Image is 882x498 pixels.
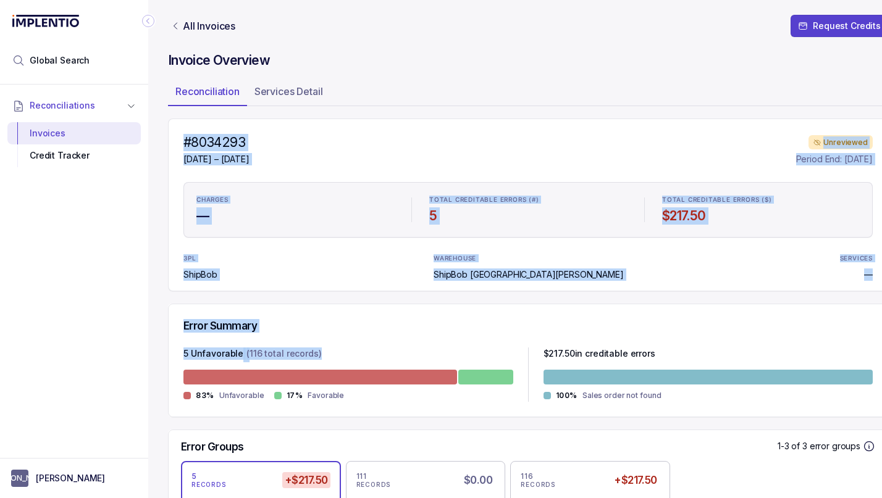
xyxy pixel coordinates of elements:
p: 17% [287,391,303,400]
p: Unfavorable [219,389,264,402]
h5: +$217.50 [282,472,330,488]
span: Reconciliations [30,99,95,112]
p: [DATE] – [DATE] [183,153,250,165]
p: RECORDS [521,481,555,489]
button: User initials[PERSON_NAME] [11,470,137,487]
div: Credit Tracker [17,144,131,167]
h5: Error Summary [183,319,257,333]
p: 1-3 of 3 [778,440,810,452]
p: Favorable [308,389,344,402]
p: [PERSON_NAME] [36,472,105,484]
ul: Statistic Highlights [183,182,873,238]
h5: Error Groups [181,440,244,454]
li: Statistic CHARGES [189,188,401,232]
h4: #8034293 [183,134,250,151]
p: (116 total records) [246,347,321,362]
a: Link All Invoices [168,20,238,32]
h5: $0.00 [461,472,495,488]
p: ShipBob [183,268,217,281]
h4: — [196,207,394,225]
p: WAREHOUSE [434,255,476,262]
span: User initials [11,470,28,487]
p: Services Detail [254,84,323,99]
h4: $217.50 [662,207,860,225]
div: Invoices [17,122,131,144]
p: — [864,268,873,281]
p: RECORDS [356,481,391,489]
p: 116 [521,471,533,481]
h4: 5 [429,207,627,225]
p: 5 [191,471,197,481]
p: Period End: [DATE] [796,153,873,165]
li: Statistic TOTAL CREDITABLE ERRORS ($) [655,188,867,232]
p: 111 [356,471,367,481]
p: 5 Unfavorable [183,347,243,362]
p: SERVICES [840,255,873,262]
p: 100% [556,391,577,400]
p: CHARGES [196,196,229,204]
p: Reconciliation [175,84,240,99]
div: Reconciliations [7,120,141,170]
div: Unreviewed [808,135,873,150]
p: error groups [810,440,860,452]
h5: +$217.50 [611,472,660,488]
p: $ 217.50 in creditable errors [544,347,655,362]
div: Collapse Icon [141,14,156,28]
p: All Invoices [183,20,235,32]
p: RECORDS [191,481,226,489]
p: 83% [196,391,214,400]
li: Statistic TOTAL CREDITABLE ERRORS (#) [422,188,634,232]
p: TOTAL CREDITABLE ERRORS (#) [429,196,539,204]
p: 3PL [183,255,216,262]
p: Sales order not found [582,389,661,402]
p: ShipBob [GEOGRAPHIC_DATA][PERSON_NAME] [434,268,624,281]
span: Global Search [30,54,90,67]
p: TOTAL CREDITABLE ERRORS ($) [662,196,772,204]
li: Tab Services Detail [247,81,330,106]
li: Tab Reconciliation [168,81,247,106]
button: Reconciliations [7,92,141,119]
p: Request Credits [813,20,881,32]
